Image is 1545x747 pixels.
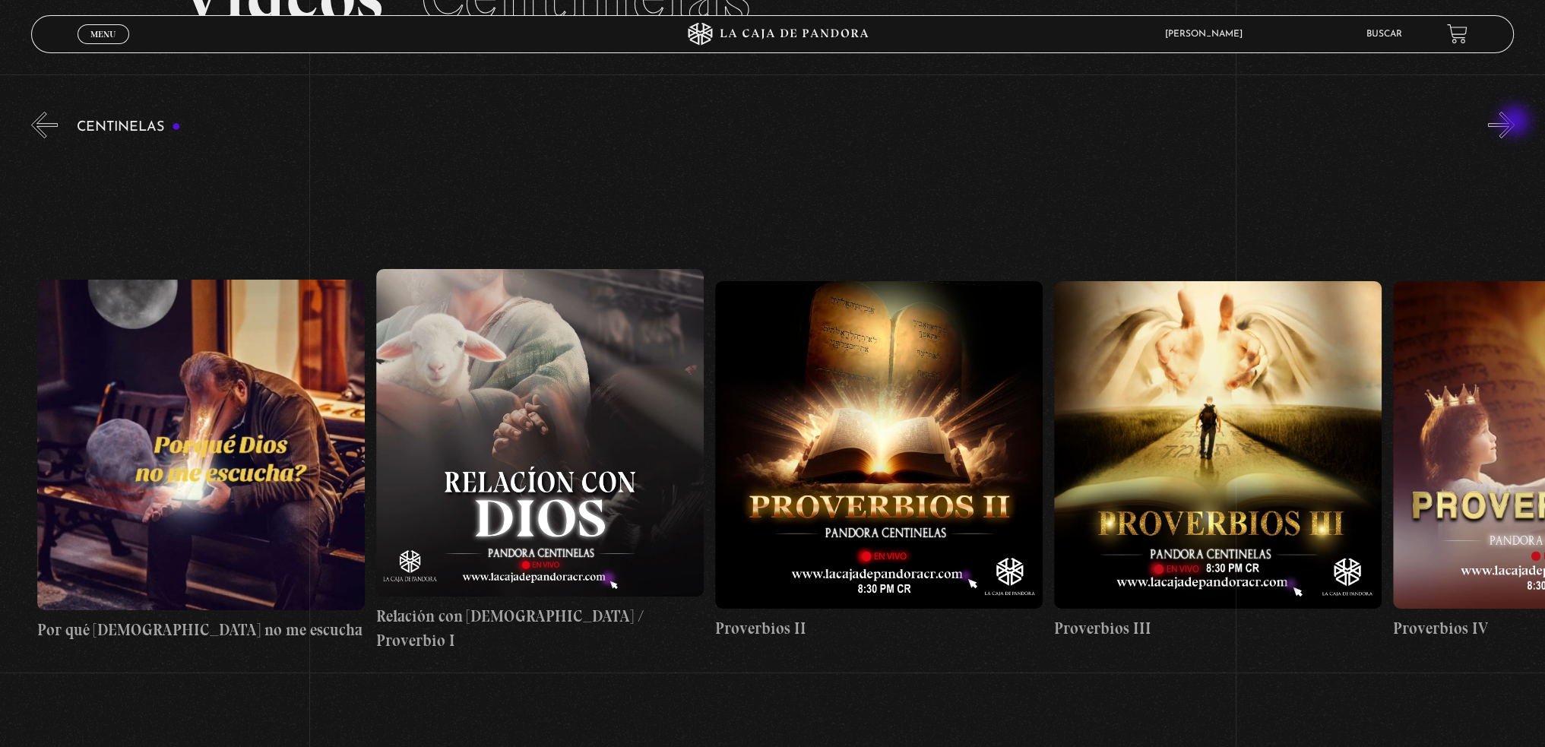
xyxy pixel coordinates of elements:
button: Previous [31,112,58,138]
span: [PERSON_NAME] [1157,30,1258,39]
a: Buscar [1366,30,1401,39]
h4: Por qué [DEMOGRAPHIC_DATA] no me escucha [37,618,365,642]
span: Menu [90,30,116,39]
h4: Proverbios II [715,616,1043,641]
a: View your shopping cart [1447,24,1467,44]
button: Next [1488,112,1515,138]
h4: Relación con [DEMOGRAPHIC_DATA] / Proverbio I [376,604,704,652]
h3: Centinelas [77,120,181,135]
h4: Proverbios III [1054,616,1382,641]
span: Cerrar [85,42,121,52]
